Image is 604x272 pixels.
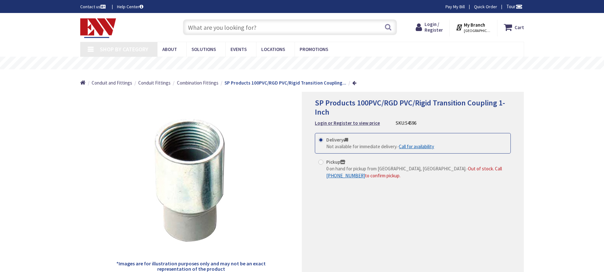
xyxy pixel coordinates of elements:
strong: Cart [515,22,524,33]
span: 0 on hand for pickup from [GEOGRAPHIC_DATA], [GEOGRAPHIC_DATA]. [326,166,466,172]
div: - [326,165,507,179]
div: My Branch [GEOGRAPHIC_DATA], [GEOGRAPHIC_DATA] [456,22,491,33]
a: Quick Order [474,3,497,10]
a: Contact us [80,3,107,10]
a: Conduit and Fittings [92,79,132,86]
span: Locations [261,46,285,52]
strong: Delivery [326,137,348,143]
span: Out of stock. Call to confirm pickup. [326,166,502,178]
div: - [326,143,434,150]
img: SP Products 100PVC/RGD PVC/Rigid Transition Coupling 1-Inch [128,117,255,244]
a: Conduit Fittings [138,79,171,86]
span: Not available for immediate delivery. [326,143,397,149]
a: Cart [504,22,524,33]
strong: Login or Register to view price [315,120,380,126]
a: Login or Register to view price [315,120,380,126]
a: Login / Register [416,22,443,33]
img: Electrical Wholesalers, Inc. [80,18,116,38]
span: [GEOGRAPHIC_DATA], [GEOGRAPHIC_DATA] [464,28,491,33]
span: Promotions [300,46,328,52]
strong: Pickup [326,159,345,165]
span: Tour [506,3,523,9]
span: Shop By Category [100,46,148,53]
strong: My Branch [464,22,485,28]
a: Call for availability [399,143,434,150]
span: About [162,46,177,52]
a: Help Center [117,3,143,10]
span: Login / Register [425,21,443,33]
a: [PHONE_NUMBER] [326,172,365,179]
span: SP Products 100PVC/RGD PVC/Rigid Transition Coupling 1-Inch [315,98,505,117]
span: 54596 [405,120,416,126]
h5: *Images are for illustration purposes only and may not be an exact representation of the product [116,261,267,272]
strong: SP Products 100PVC/RGD PVC/Rigid Transition Coupling... [224,80,346,86]
div: SKU: [396,120,416,126]
span: Solutions [192,46,216,52]
a: Pay My Bill [445,3,465,10]
span: Events [231,46,247,52]
input: What are you looking for? [183,19,397,35]
rs-layer: Free Same Day Pickup at 19 Locations [244,60,360,67]
a: Combination Fittings [177,79,218,86]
